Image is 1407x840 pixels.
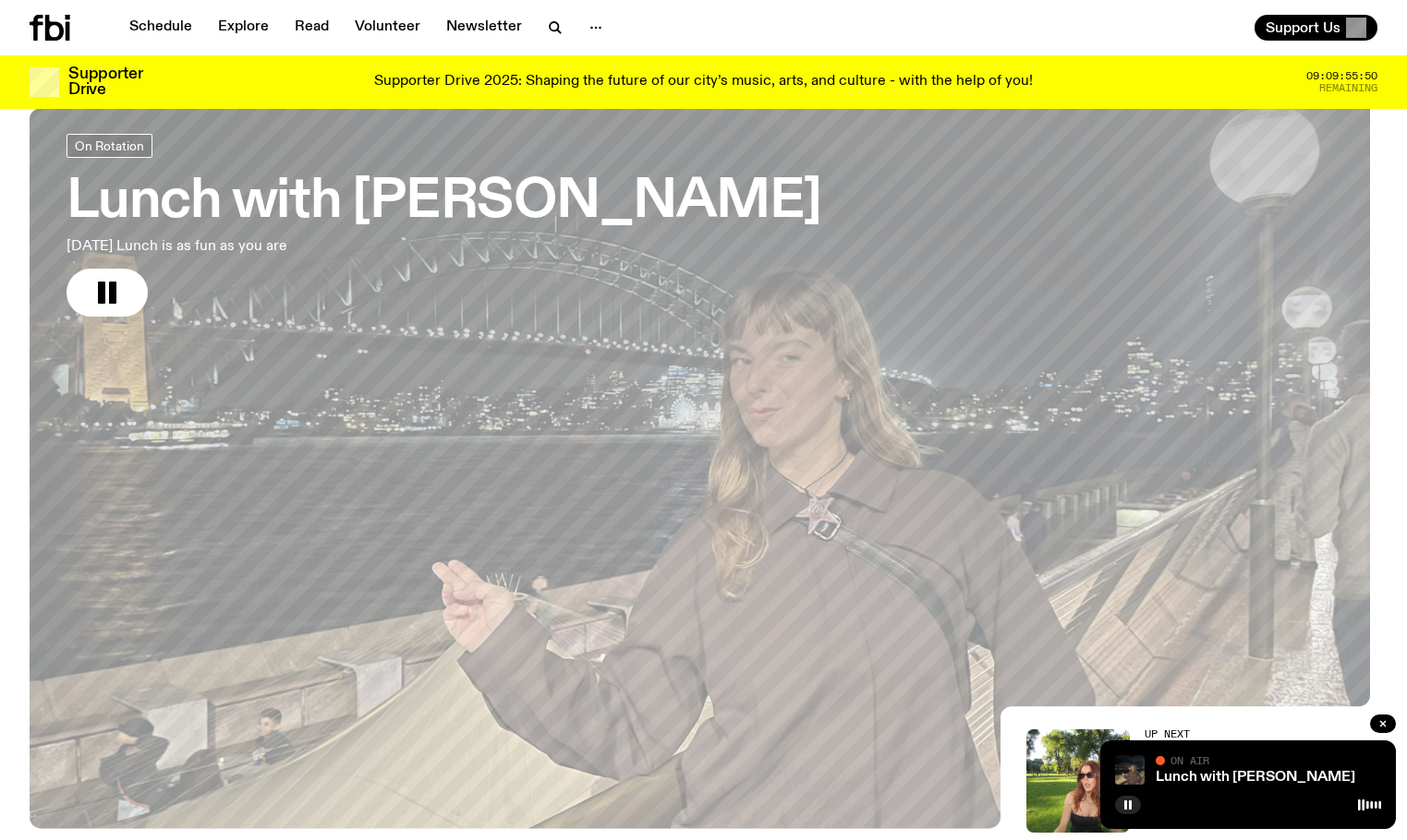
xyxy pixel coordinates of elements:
[207,15,280,41] a: Explore
[67,134,152,158] a: On Rotation
[118,15,203,41] a: Schedule
[1026,729,1130,833] img: Lizzie Bowles is sitting in a bright green field of grass, with dark sunglasses and a black top. ...
[1145,729,1371,739] h2: Up Next
[30,75,1377,833] a: Izzy Page stands above looking down at Opera Bar. She poses in front of the Harbour Bridge in the...
[1156,770,1355,785] a: Lunch with [PERSON_NAME]
[435,15,533,41] a: Newsletter
[75,138,144,152] span: On Rotation
[67,176,821,228] h3: Lunch with [PERSON_NAME]
[284,15,340,41] a: Read
[67,134,821,317] a: Lunch with [PERSON_NAME][DATE] Lunch is as fun as you are
[344,15,431,41] a: Volunteer
[1115,755,1145,785] img: Izzy Page stands above looking down at Opera Bar. She poses in front of the Harbour Bridge in the...
[1255,15,1377,41] button: Support Us
[374,74,1033,90] p: Supporter Drive 2025: Shaping the future of our city’s music, arts, and culture - with the help o...
[68,66,142,98] h3: Supporter Drive
[67,235,540,258] p: [DATE] Lunch is as fun as you are
[1306,71,1377,81] span: 09:09:55:50
[1319,83,1377,93] span: Remaining
[1170,754,1209,766] span: On Air
[1266,19,1340,36] span: Support Us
